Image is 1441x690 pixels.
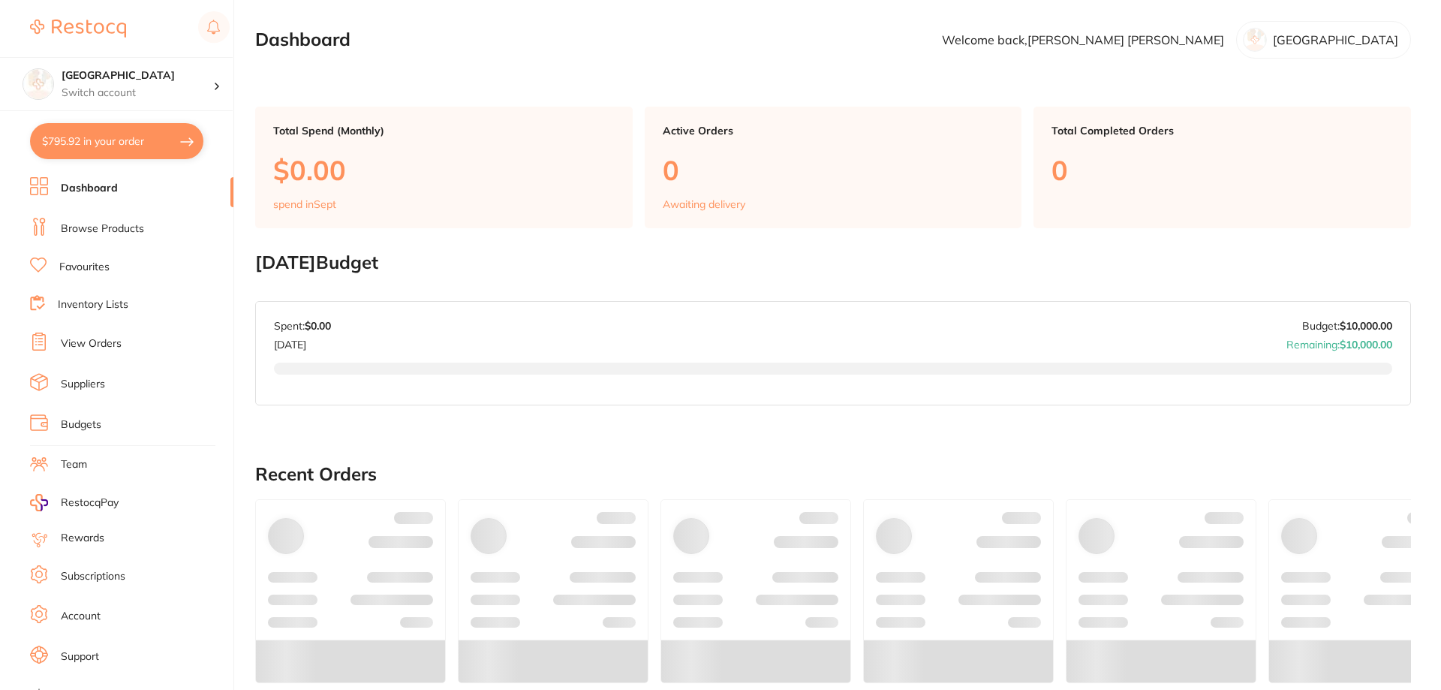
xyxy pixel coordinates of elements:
p: Switch account [62,86,213,101]
p: Total Spend (Monthly) [273,125,615,137]
p: Welcome back, [PERSON_NAME] [PERSON_NAME] [942,33,1224,47]
a: Total Spend (Monthly)$0.00spend inSept [255,107,633,228]
a: Active Orders0Awaiting delivery [645,107,1022,228]
img: RestocqPay [30,494,48,511]
a: Browse Products [61,221,144,237]
a: Favourites [59,260,110,275]
span: RestocqPay [61,496,119,511]
p: Budget: [1302,320,1392,332]
img: Katoomba Dental Centre [23,69,53,99]
p: Remaining: [1286,333,1392,351]
a: Rewards [61,531,104,546]
a: Budgets [61,417,101,432]
h2: Recent Orders [255,464,1411,485]
img: Restocq Logo [30,20,126,38]
a: Suppliers [61,377,105,392]
p: $0.00 [273,155,615,185]
p: 0 [663,155,1004,185]
a: Team [61,457,87,472]
a: Dashboard [61,181,118,196]
a: View Orders [61,336,122,351]
button: $795.92 in your order [30,123,203,159]
p: spend in Sept [273,198,336,210]
a: Subscriptions [61,569,125,584]
p: [GEOGRAPHIC_DATA] [1273,33,1398,47]
strong: $10,000.00 [1340,319,1392,333]
h4: Katoomba Dental Centre [62,68,213,83]
a: Inventory Lists [58,297,128,312]
strong: $10,000.00 [1340,338,1392,351]
p: Spent: [274,320,331,332]
a: Total Completed Orders0 [1033,107,1411,228]
h2: [DATE] Budget [255,252,1411,273]
p: Total Completed Orders [1051,125,1393,137]
p: Active Orders [663,125,1004,137]
a: Support [61,649,99,664]
p: [DATE] [274,333,331,351]
a: Account [61,609,101,624]
strong: $0.00 [305,319,331,333]
a: Restocq Logo [30,11,126,46]
p: Awaiting delivery [663,198,745,210]
a: RestocqPay [30,494,119,511]
h2: Dashboard [255,29,350,50]
p: 0 [1051,155,1393,185]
